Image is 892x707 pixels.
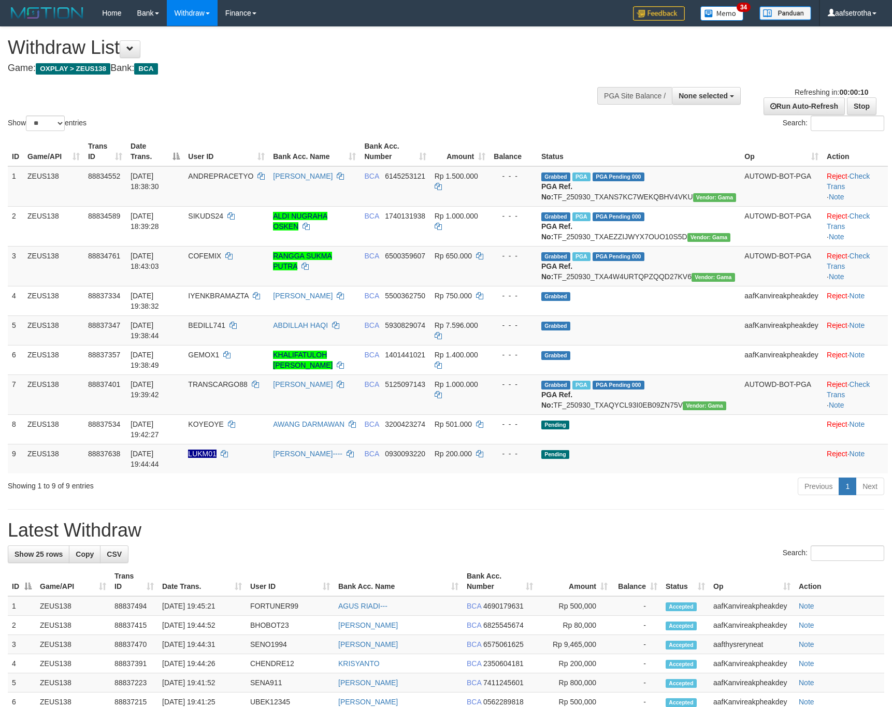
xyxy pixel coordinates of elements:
[823,286,888,315] td: ·
[850,351,865,359] a: Note
[364,450,379,458] span: BCA
[8,567,36,596] th: ID: activate to sort column descending
[541,222,572,241] b: PGA Ref. No:
[435,380,478,388] span: Rp 1.000.000
[827,172,847,180] a: Reject
[572,252,591,261] span: Marked by aafsolysreylen
[385,351,425,359] span: Copy 1401441021 to clipboard
[700,6,744,21] img: Button%20Memo.svg
[666,660,697,669] span: Accepted
[827,380,870,399] a: Check Trans
[23,444,84,473] td: ZEUS138
[134,63,157,75] span: BCA
[709,654,795,673] td: aafKanvireakpheakdey
[8,477,364,491] div: Showing 1 to 9 of 9 entries
[131,351,159,369] span: [DATE] 19:38:49
[709,673,795,692] td: aafKanvireakpheakdey
[158,673,246,692] td: [DATE] 19:41:52
[188,212,223,220] span: SIKUDS24
[850,321,865,329] a: Note
[823,166,888,207] td: · ·
[131,172,159,191] span: [DATE] 18:38:30
[8,635,36,654] td: 3
[672,87,741,105] button: None selected
[36,616,110,635] td: ZEUS138
[494,211,533,221] div: - - -
[273,420,344,428] a: AWANG DARMAWAN
[88,380,120,388] span: 88837401
[158,616,246,635] td: [DATE] 19:44:52
[537,596,612,616] td: Rp 500,000
[338,640,398,648] a: [PERSON_NAME]
[799,621,814,629] a: Note
[8,374,23,414] td: 7
[107,550,122,558] span: CSV
[158,635,246,654] td: [DATE] 19:44:31
[23,137,84,166] th: Game/API: activate to sort column ascending
[84,137,126,166] th: Trans ID: activate to sort column ascending
[8,414,23,444] td: 8
[188,420,223,428] span: KOYEOYE
[385,420,425,428] span: Copy 3200423274 to clipboard
[541,182,572,201] b: PGA Ref. No:
[494,320,533,330] div: - - -
[110,567,158,596] th: Trans ID: activate to sort column ascending
[823,374,888,414] td: · ·
[593,212,644,221] span: PGA Pending
[88,212,120,220] span: 88834589
[759,6,811,20] img: panduan.png
[88,252,120,260] span: 88834761
[110,616,158,635] td: 88837415
[839,88,868,96] strong: 00:00:10
[338,602,387,610] a: AGUS RIADI---
[188,351,219,359] span: GEMOX1
[269,137,360,166] th: Bank Acc. Name: activate to sort column ascending
[799,640,814,648] a: Note
[385,380,425,388] span: Copy 5125097143 to clipboard
[364,420,379,428] span: BCA
[811,545,884,561] input: Search:
[709,635,795,654] td: aafthysreryneat
[737,3,751,12] span: 34
[541,212,570,221] span: Grabbed
[126,137,184,166] th: Date Trans.: activate to sort column descending
[8,673,36,692] td: 5
[8,206,23,246] td: 2
[246,673,334,692] td: SENA911
[435,321,478,329] span: Rp 7.596.000
[131,212,159,230] span: [DATE] 18:39:28
[385,172,425,180] span: Copy 6145253121 to clipboard
[764,97,845,115] a: Run Auto-Refresh
[69,545,100,563] a: Copy
[100,545,128,563] a: CSV
[483,698,524,706] span: Copy 0562289818 to clipboard
[494,291,533,301] div: - - -
[799,698,814,706] a: Note
[467,659,481,668] span: BCA
[273,212,327,230] a: ALDI NUGRAHA OSKEN
[430,137,490,166] th: Amount: activate to sort column ascending
[541,351,570,360] span: Grabbed
[158,596,246,616] td: [DATE] 19:45:21
[494,449,533,459] div: - - -
[8,116,87,131] label: Show entries
[827,252,870,270] a: Check Trans
[338,659,380,668] a: KRISYANTO
[435,172,478,180] span: Rp 1.500.000
[537,137,740,166] th: Status
[36,654,110,673] td: ZEUS138
[827,292,847,300] a: Reject
[23,374,84,414] td: ZEUS138
[666,698,697,707] span: Accepted
[823,345,888,374] td: ·
[740,345,823,374] td: aafKanvireakpheakdey
[88,351,120,359] span: 88837357
[246,635,334,654] td: SENO1994
[740,166,823,207] td: AUTOWD-BOT-PGA
[823,206,888,246] td: · ·
[537,654,612,673] td: Rp 200,000
[158,567,246,596] th: Date Trans.: activate to sort column ascending
[23,166,84,207] td: ZEUS138
[483,659,524,668] span: Copy 2350604181 to clipboard
[246,616,334,635] td: BHOBOT23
